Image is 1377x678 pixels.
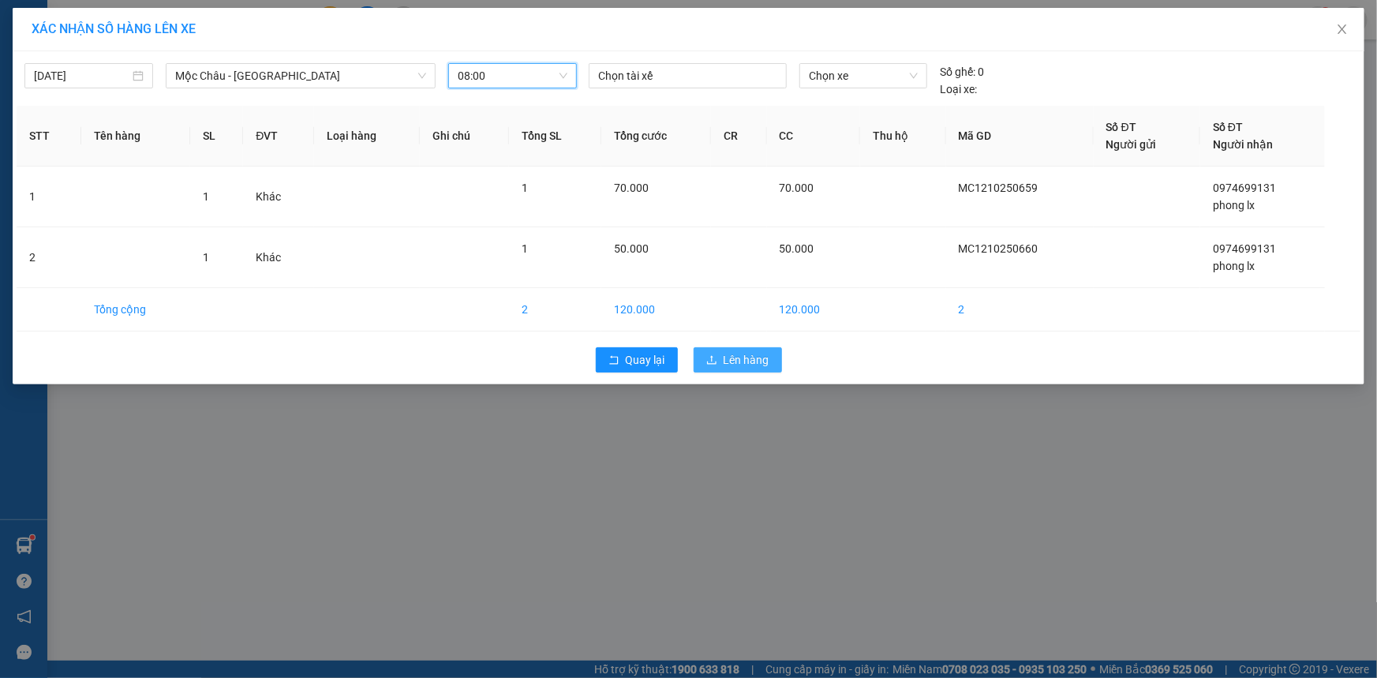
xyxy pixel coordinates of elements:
[614,182,649,194] span: 70.000
[32,21,196,36] span: XÁC NHẬN SỐ HÀNG LÊN XE
[1106,138,1157,151] span: Người gửi
[724,351,769,369] span: Lên hàng
[243,227,314,288] td: Khác
[314,106,420,167] th: Loại hàng
[17,106,81,167] th: STT
[1213,242,1276,255] span: 0974699131
[1213,260,1255,272] span: phong lx
[509,288,601,332] td: 2
[1106,121,1136,133] span: Số ĐT
[522,182,528,194] span: 1
[940,63,975,81] span: Số ghế:
[148,16,230,39] span: VP [PERSON_NAME]
[243,167,314,227] td: Khác
[420,106,509,167] th: Ghi chú
[175,64,426,88] span: Mộc Châu - Hà Nội
[601,106,711,167] th: Tổng cước
[780,182,814,194] span: 70.000
[780,242,814,255] span: 50.000
[6,90,48,100] span: Người gửi:
[940,81,977,98] span: Loại xe:
[417,71,427,81] span: down
[1213,199,1255,212] span: phong lx
[1213,121,1243,133] span: Số ĐT
[767,288,860,332] td: 120.000
[49,9,103,25] span: HAIVAN
[711,106,766,167] th: CR
[152,42,230,57] span: 0981 559 551
[946,106,1094,167] th: Mã GD
[959,182,1038,194] span: MC1210250659
[29,28,122,45] span: XUANTRANG
[81,106,190,167] th: Tên hàng
[940,63,984,81] div: 0
[6,100,55,111] span: Người nhận:
[1213,182,1276,194] span: 0974699131
[203,190,209,203] span: 1
[614,242,649,255] span: 50.000
[17,167,81,227] td: 1
[190,106,244,167] th: SL
[243,106,314,167] th: ĐVT
[6,111,117,133] span: 0963464684
[608,354,619,367] span: rollback
[626,351,665,369] span: Quay lại
[706,354,717,367] span: upload
[1336,23,1349,36] span: close
[601,288,711,332] td: 120.000
[17,227,81,288] td: 2
[458,64,567,88] span: 08:00
[767,106,860,167] th: CC
[522,242,528,255] span: 1
[1320,8,1364,52] button: Close
[34,67,129,84] input: 12/10/2025
[946,288,1094,332] td: 2
[860,106,945,167] th: Thu hộ
[81,288,190,332] td: Tổng cộng
[203,251,209,264] span: 1
[1213,138,1273,151] span: Người nhận
[959,242,1038,255] span: MC1210250660
[694,347,782,373] button: uploadLên hàng
[596,347,678,373] button: rollbackQuay lại
[51,48,101,63] em: Logistics
[809,64,918,88] span: Chọn xe
[509,106,601,167] th: Tổng SL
